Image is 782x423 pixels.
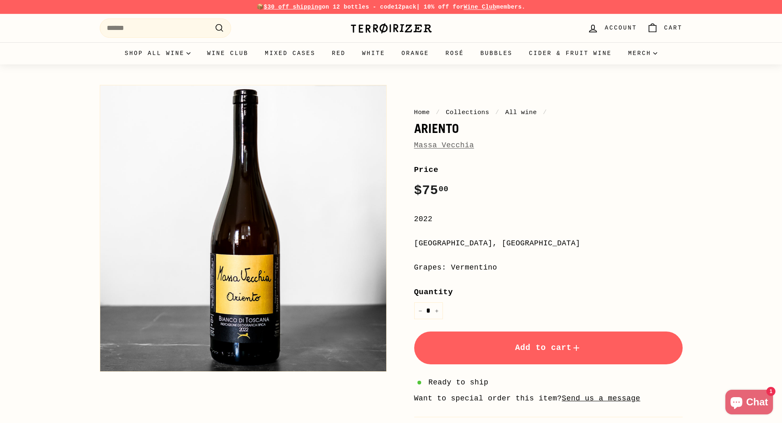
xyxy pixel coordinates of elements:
[354,42,393,64] a: White
[541,109,549,116] span: /
[521,42,620,64] a: Cider & Fruit Wine
[493,109,502,116] span: /
[429,377,488,389] span: Ready to ship
[446,109,489,116] a: Collections
[620,42,665,64] summary: Merch
[414,141,474,149] a: Massa Vecchia
[414,107,683,117] nav: breadcrumbs
[431,302,443,319] button: Increase item quantity by one
[414,393,683,405] li: Want to special order this item?
[414,164,683,176] label: Price
[414,302,427,319] button: Reduce item quantity by one
[414,213,683,225] div: 2022
[264,4,322,10] span: $30 off shipping
[605,23,637,32] span: Account
[505,109,537,116] a: All wine
[83,42,699,64] div: Primary
[414,302,443,319] input: quantity
[434,109,442,116] span: /
[472,42,521,64] a: Bubbles
[414,238,683,249] div: [GEOGRAPHIC_DATA], [GEOGRAPHIC_DATA]
[414,286,683,298] label: Quantity
[100,2,683,11] p: 📦 on 12 bottles - code | 10% off for members.
[257,42,323,64] a: Mixed Cases
[437,42,472,64] a: Rosé
[664,23,683,32] span: Cart
[414,332,683,364] button: Add to cart
[562,394,640,402] a: Send us a message
[414,183,449,198] span: $75
[414,109,430,116] a: Home
[323,42,354,64] a: Red
[199,42,257,64] a: Wine Club
[723,390,775,416] inbox-online-store-chat: Shopify online store chat
[394,4,416,10] strong: 12pack
[393,42,437,64] a: Orange
[438,185,448,194] sup: 00
[515,343,582,352] span: Add to cart
[463,4,496,10] a: Wine Club
[414,262,683,274] div: Grapes: Vermentino
[414,121,683,135] h1: Ariento
[582,16,642,40] a: Account
[642,16,688,40] a: Cart
[117,42,199,64] summary: Shop all wine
